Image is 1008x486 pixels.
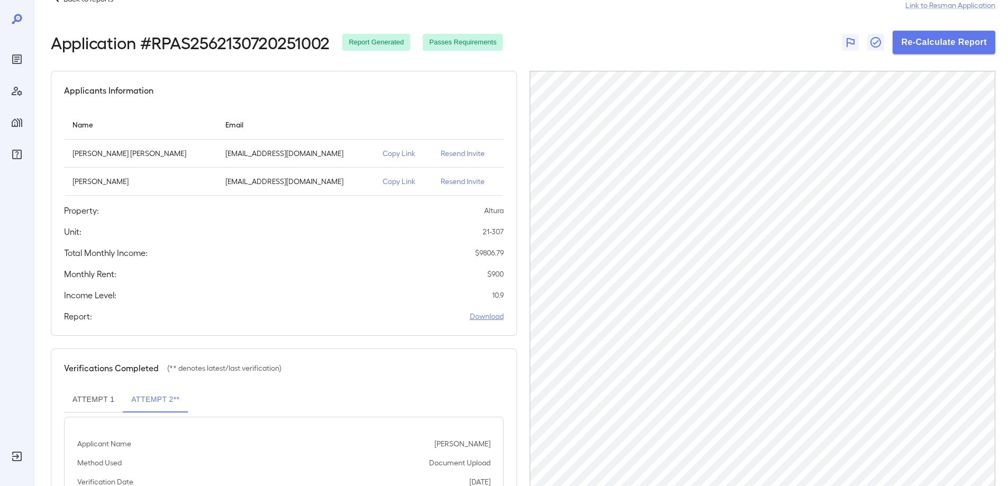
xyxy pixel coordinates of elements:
[893,31,995,54] button: Re-Calculate Report
[64,310,92,323] h5: Report:
[64,387,123,412] button: Attempt 1
[51,33,330,52] h2: Application # RPAS2562130720251002
[217,109,375,140] th: Email
[72,176,208,187] p: [PERSON_NAME]
[342,38,410,48] span: Report Generated
[434,438,491,449] p: [PERSON_NAME]
[64,289,116,301] h5: Income Level:
[64,225,81,238] h5: Unit:
[123,387,188,412] button: Attempt 2**
[484,205,504,216] p: Altura
[77,457,122,468] p: Method Used
[842,34,859,51] button: Flag Report
[441,176,495,187] p: Resend Invite
[72,148,208,159] p: [PERSON_NAME] [PERSON_NAME]
[8,448,25,465] div: Log Out
[383,176,424,187] p: Copy Link
[64,109,217,140] th: Name
[8,82,25,99] div: Manage Users
[225,148,366,159] p: [EMAIL_ADDRESS][DOMAIN_NAME]
[8,51,25,68] div: Reports
[487,269,504,279] p: $ 900
[867,34,884,51] button: Close Report
[64,246,148,259] h5: Total Monthly Income:
[429,457,491,468] p: Document Upload
[64,362,159,374] h5: Verifications Completed
[483,226,504,237] p: 21-307
[492,290,504,300] p: 10.9
[77,438,131,449] p: Applicant Name
[383,148,424,159] p: Copy Link
[8,114,25,131] div: Manage Properties
[423,38,503,48] span: Passes Requirements
[64,268,116,280] h5: Monthly Rent:
[441,148,495,159] p: Resend Invite
[64,84,153,97] h5: Applicants Information
[225,176,366,187] p: [EMAIL_ADDRESS][DOMAIN_NAME]
[64,204,99,217] h5: Property:
[8,146,25,163] div: FAQ
[475,247,504,258] p: $ 9806.79
[167,363,281,373] p: (** denotes latest/last verification)
[64,109,504,196] table: simple table
[470,311,504,322] a: Download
